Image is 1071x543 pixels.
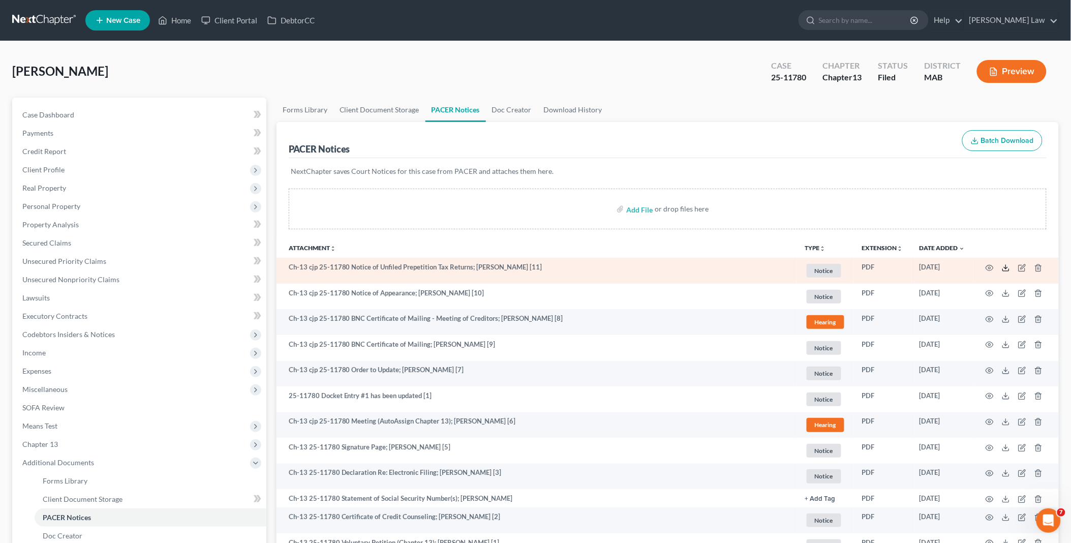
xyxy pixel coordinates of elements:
[22,458,94,467] span: Additional Documents
[277,258,797,284] td: Ch-13 cjp 25-11780 Notice of Unfiled Prepetition Tax Returns; [PERSON_NAME] [11]
[22,202,80,210] span: Personal Property
[807,341,841,355] span: Notice
[538,98,608,122] a: Download History
[924,60,961,72] div: District
[22,348,46,357] span: Income
[14,289,266,307] a: Lawsuits
[807,469,841,483] span: Notice
[153,11,196,29] a: Home
[805,245,826,252] button: TYPEunfold_more
[959,246,965,252] i: expand_more
[43,531,82,540] span: Doc Creator
[929,11,963,29] a: Help
[14,234,266,252] a: Secured Claims
[854,361,911,387] td: PDF
[22,257,106,265] span: Unsecured Priority Claims
[771,72,806,83] div: 25-11780
[262,11,320,29] a: DebtorCC
[277,464,797,490] td: Ch-13 25-11780 Declaration Re: Electronic Filing; [PERSON_NAME] [3]
[22,440,58,448] span: Chapter 13
[977,60,1047,83] button: Preview
[878,60,908,72] div: Status
[1057,508,1065,517] span: 7
[43,495,123,503] span: Client Document Storage
[805,288,846,305] a: Notice
[425,98,486,122] a: PACER Notices
[911,361,973,387] td: [DATE]
[277,438,797,464] td: Ch-13 25-11780 Signature Page; [PERSON_NAME] [5]
[854,386,911,412] td: PDF
[854,284,911,310] td: PDF
[22,293,50,302] span: Lawsuits
[106,17,140,24] span: New Case
[277,361,797,387] td: Ch-13 cjp 25-11780 Order to Update; [PERSON_NAME] [7]
[277,309,797,335] td: Ch-13 cjp 25-11780 BNC Certificate of Mailing - Meeting of Creditors; [PERSON_NAME] [8]
[805,442,846,459] a: Notice
[22,238,71,247] span: Secured Claims
[12,64,108,78] span: [PERSON_NAME]
[805,262,846,279] a: Notice
[807,393,841,406] span: Notice
[196,11,262,29] a: Client Portal
[854,489,911,507] td: PDF
[22,312,87,320] span: Executory Contracts
[911,386,973,412] td: [DATE]
[805,365,846,382] a: Notice
[486,98,538,122] a: Doc Creator
[805,314,846,330] a: Hearing
[911,438,973,464] td: [DATE]
[911,489,973,507] td: [DATE]
[277,98,333,122] a: Forms Library
[771,60,806,72] div: Case
[655,204,709,214] div: or drop files here
[1036,508,1061,533] iframe: Intercom live chat
[854,438,911,464] td: PDF
[291,166,1045,176] p: NextChapter saves Court Notices for this case from PACER and attaches them here.
[22,129,53,137] span: Payments
[962,130,1043,152] button: Batch Download
[14,252,266,270] a: Unsecured Priority Claims
[14,216,266,234] a: Property Analysis
[911,412,973,438] td: [DATE]
[854,335,911,361] td: PDF
[805,494,846,503] a: + Add Tag
[807,514,841,527] span: Notice
[22,220,79,229] span: Property Analysis
[35,508,266,527] a: PACER Notices
[289,244,336,252] a: Attachmentunfold_more
[277,284,797,310] td: Ch-13 cjp 25-11780 Notice of Appearance; [PERSON_NAME] [10]
[854,412,911,438] td: PDF
[22,147,66,156] span: Credit Report
[805,340,846,356] a: Notice
[854,507,911,533] td: PDF
[807,367,841,380] span: Notice
[14,270,266,289] a: Unsecured Nonpriority Claims
[35,490,266,508] a: Client Document Storage
[14,399,266,417] a: SOFA Review
[911,309,973,335] td: [DATE]
[330,246,336,252] i: unfold_more
[807,290,841,304] span: Notice
[807,418,844,432] span: Hearing
[911,335,973,361] td: [DATE]
[22,165,65,174] span: Client Profile
[277,386,797,412] td: 25-11780 Docket Entry #1 has been updated [1]
[805,496,836,502] button: + Add Tag
[854,464,911,490] td: PDF
[878,72,908,83] div: Filed
[22,403,65,412] span: SOFA Review
[22,421,57,430] span: Means Test
[911,507,973,533] td: [DATE]
[14,124,266,142] a: Payments
[22,275,119,284] span: Unsecured Nonpriority Claims
[22,367,51,375] span: Expenses
[854,258,911,284] td: PDF
[807,315,844,329] span: Hearing
[277,412,797,438] td: Ch-13 cjp 25-11780 Meeting (AutoAssign Chapter 13); [PERSON_NAME] [6]
[964,11,1058,29] a: [PERSON_NAME] Law
[22,110,74,119] span: Case Dashboard
[805,391,846,408] a: Notice
[805,468,846,485] a: Notice
[333,98,425,122] a: Client Document Storage
[897,246,903,252] i: unfold_more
